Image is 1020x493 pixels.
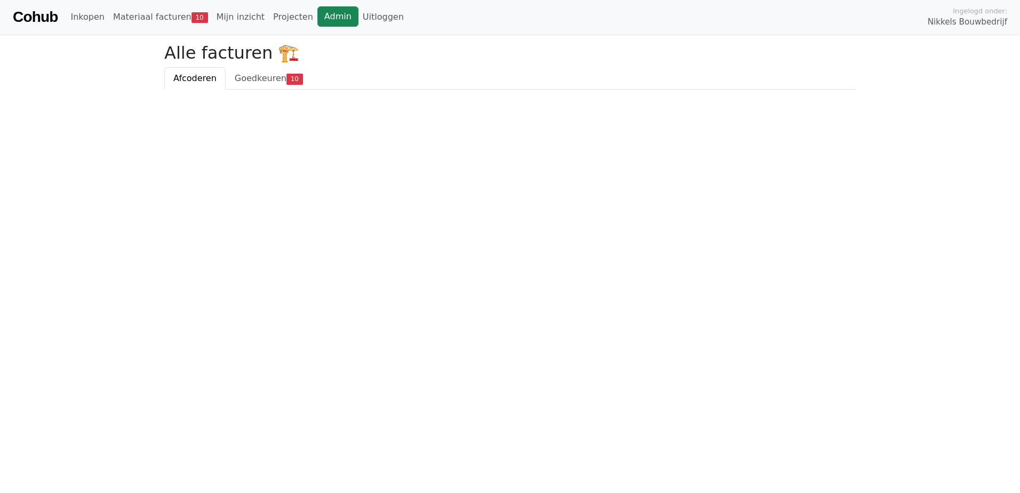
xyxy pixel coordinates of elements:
h2: Alle facturen 🏗️ [164,43,856,63]
a: Inkopen [66,6,108,28]
a: Mijn inzicht [212,6,269,28]
span: Afcoderen [173,73,217,83]
a: Materiaal facturen10 [109,6,212,28]
a: Projecten [269,6,317,28]
a: Afcoderen [164,67,226,90]
a: Goedkeuren10 [226,67,312,90]
a: Admin [317,6,358,27]
span: Goedkeuren [235,73,286,83]
a: Cohub [13,4,58,30]
span: 10 [286,74,303,84]
span: Nikkels Bouwbedrijf [928,16,1007,28]
span: 10 [192,12,208,23]
a: Uitloggen [358,6,408,28]
span: Ingelogd onder: [953,6,1007,16]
